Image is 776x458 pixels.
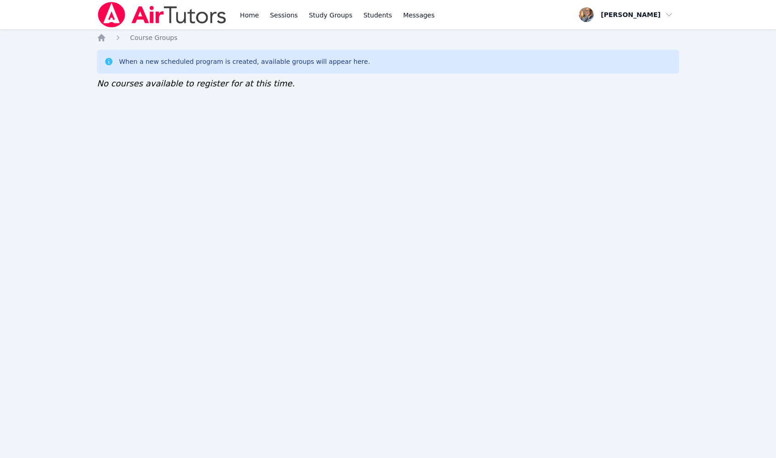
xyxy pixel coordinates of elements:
nav: Breadcrumb [97,33,679,42]
span: Messages [403,11,435,20]
img: Air Tutors [97,2,227,28]
a: Course Groups [130,33,177,42]
span: No courses available to register for at this time. [97,79,295,88]
span: Course Groups [130,34,177,41]
div: When a new scheduled program is created, available groups will appear here. [119,57,370,66]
